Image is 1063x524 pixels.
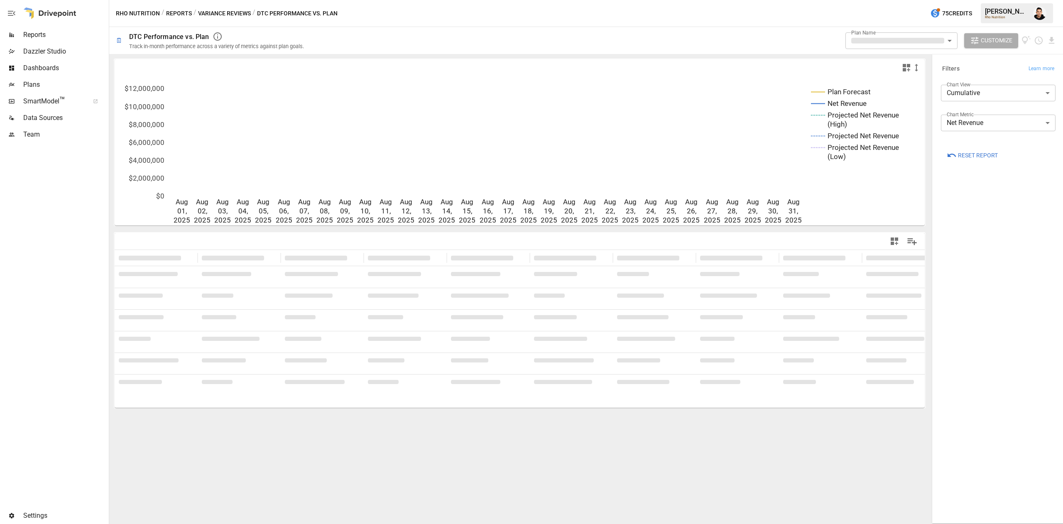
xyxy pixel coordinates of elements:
text: 19, [544,207,554,215]
span: Dashboards [23,63,107,73]
text: 2025 [194,216,211,224]
text: Aug [685,198,698,206]
text: 2025 [438,216,455,224]
button: View documentation [1021,33,1031,48]
text: 2025 [541,216,557,224]
text: 12, [402,207,411,215]
text: Projected Net Revenue [828,143,899,152]
text: 13, [422,207,431,215]
text: 02, [198,207,207,215]
text: Aug [502,198,514,206]
text: 10, [360,207,370,215]
text: Aug [522,198,535,206]
text: 2025 [642,216,659,224]
text: 31, [789,207,798,215]
button: Rho Nutrition [116,8,160,19]
div: / [162,8,164,19]
text: 2025 [418,216,435,224]
text: 2025 [581,216,598,224]
text: 2025 [724,216,741,224]
label: Chart Metric [947,111,974,118]
div: A chart. [115,76,925,225]
text: 20, [564,207,574,215]
text: (Low) [828,152,846,161]
text: Aug [563,198,576,206]
text: 18, [524,207,533,215]
text: 27, [707,207,717,215]
button: Download report [1047,36,1056,45]
text: Aug [787,198,800,206]
button: Sort [846,252,858,264]
text: 2025 [337,216,353,224]
button: 75Credits [927,6,975,21]
span: Customize [981,35,1012,46]
div: Track in-month performance across a variety of metrics against plan goals. [129,43,304,49]
text: Aug [237,198,249,206]
div: Net Revenue [941,115,1056,131]
text: Aug [278,198,290,206]
text: 24, [646,207,656,215]
text: 25, [666,207,676,215]
div: Rho Nutrition [985,15,1028,19]
text: Aug [257,198,269,206]
img: Francisco Sanchez [1033,7,1046,20]
text: 23, [626,207,635,215]
text: $12,000,000 [125,84,164,93]
div: / [252,8,255,19]
text: 2025 [704,216,720,224]
text: 04, [238,207,248,215]
text: 2025 [745,216,761,224]
span: Reports [23,30,107,40]
button: Reset Report [941,148,1004,163]
button: Schedule report [1034,36,1043,45]
button: Variance Reviews [198,8,251,19]
button: Sort [763,252,775,264]
text: 22, [605,207,615,215]
text: Aug [461,198,473,206]
text: Aug [359,198,372,206]
div: 🗓 [116,37,122,44]
span: Settings [23,511,107,521]
text: 2025 [357,216,374,224]
text: 08, [320,207,329,215]
text: 2025 [622,216,639,224]
text: 06, [279,207,289,215]
text: 2025 [377,216,394,224]
button: Sort [348,252,360,264]
text: Aug [298,198,311,206]
text: 2025 [663,216,679,224]
div: / [193,8,196,19]
text: (High) [828,120,847,128]
text: 2025 [214,216,231,224]
text: 2025 [398,216,414,224]
text: Aug [339,198,351,206]
button: Reports [166,8,192,19]
span: ™ [59,95,65,105]
button: Manage Columns [903,232,921,251]
text: Net Revenue [828,99,867,108]
span: 75 Credits [942,8,972,19]
text: 21, [585,207,594,215]
text: 2025 [683,216,700,224]
label: Chart View [947,81,970,88]
div: DTC Performance vs. Plan [129,33,209,41]
text: $8,000,000 [129,120,164,129]
span: SmartModel [23,96,84,106]
text: 28, [727,207,737,215]
button: Sort [514,252,526,264]
text: 11, [381,207,391,215]
text: 2025 [316,216,333,224]
text: 2025 [765,216,781,224]
span: Dazzler Studio [23,47,107,56]
text: $0 [156,192,164,200]
text: Aug [706,198,718,206]
text: Aug [624,198,637,206]
h6: Filters [942,64,960,73]
text: 2025 [276,216,292,224]
text: Aug [441,198,453,206]
button: Sort [265,252,277,264]
text: Aug [482,198,494,206]
text: 2025 [500,216,517,224]
text: 07, [299,207,309,215]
